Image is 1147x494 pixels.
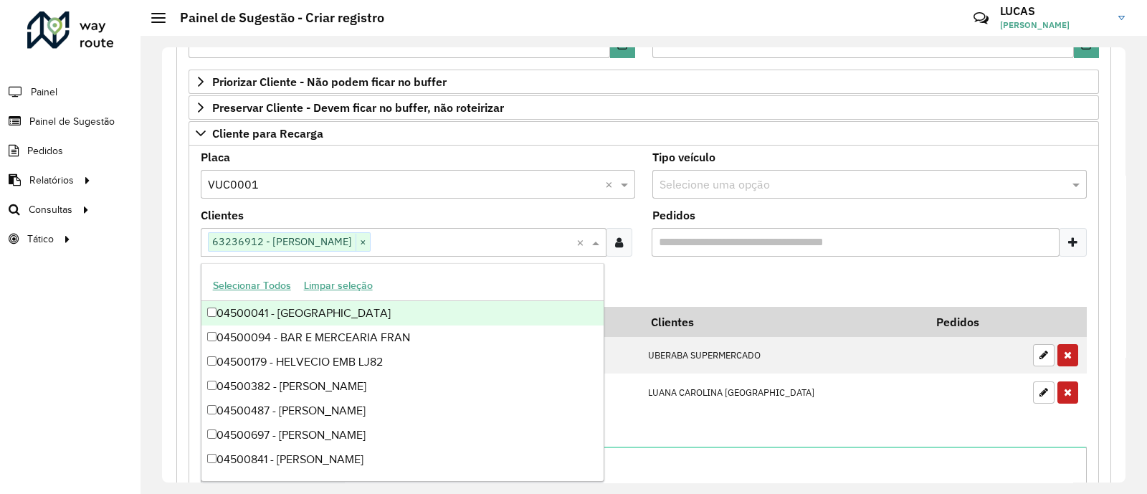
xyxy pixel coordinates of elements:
[201,399,604,423] div: 04500487 - [PERSON_NAME]
[29,173,74,188] span: Relatórios
[212,102,504,113] span: Preservar Cliente - Devem ficar no buffer, não roteirizar
[189,95,1099,120] a: Preservar Cliente - Devem ficar no buffer, não roteirizar
[189,121,1099,146] a: Cliente para Recarga
[212,76,447,87] span: Priorizar Cliente - Não podem ficar no buffer
[201,374,604,399] div: 04500382 - [PERSON_NAME]
[31,85,57,100] span: Painel
[201,206,244,224] label: Clientes
[605,176,617,193] span: Clear all
[201,263,604,482] ng-dropdown-panel: Options list
[966,3,996,34] a: Contato Rápido
[209,233,356,250] span: 63236912 - [PERSON_NAME]
[212,128,323,139] span: Cliente para Recarga
[27,232,54,247] span: Tático
[201,423,604,447] div: 04500697 - [PERSON_NAME]
[201,148,230,166] label: Placa
[201,350,604,374] div: 04500179 - HELVECIO EMB LJ82
[641,307,927,337] th: Clientes
[576,234,589,251] span: Clear all
[356,234,370,251] span: ×
[1000,4,1108,18] h3: LUCAS
[298,275,379,297] button: Limpar seleção
[641,374,927,411] td: LUANA CAROLINA [GEOGRAPHIC_DATA]
[29,114,115,129] span: Painel de Sugestão
[206,275,298,297] button: Selecionar Todos
[201,447,604,472] div: 04500841 - [PERSON_NAME]
[29,202,72,217] span: Consultas
[652,148,715,166] label: Tipo veículo
[27,143,63,158] span: Pedidos
[201,326,604,350] div: 04500094 - BAR E MERCEARIA FRAN
[652,206,695,224] label: Pedidos
[201,301,604,326] div: 04500041 - [GEOGRAPHIC_DATA]
[1000,19,1108,32] span: [PERSON_NAME]
[166,10,384,26] h2: Painel de Sugestão - Criar registro
[189,70,1099,94] a: Priorizar Cliente - Não podem ficar no buffer
[641,337,927,374] td: UBERABA SUPERMERCADO
[927,307,1026,337] th: Pedidos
